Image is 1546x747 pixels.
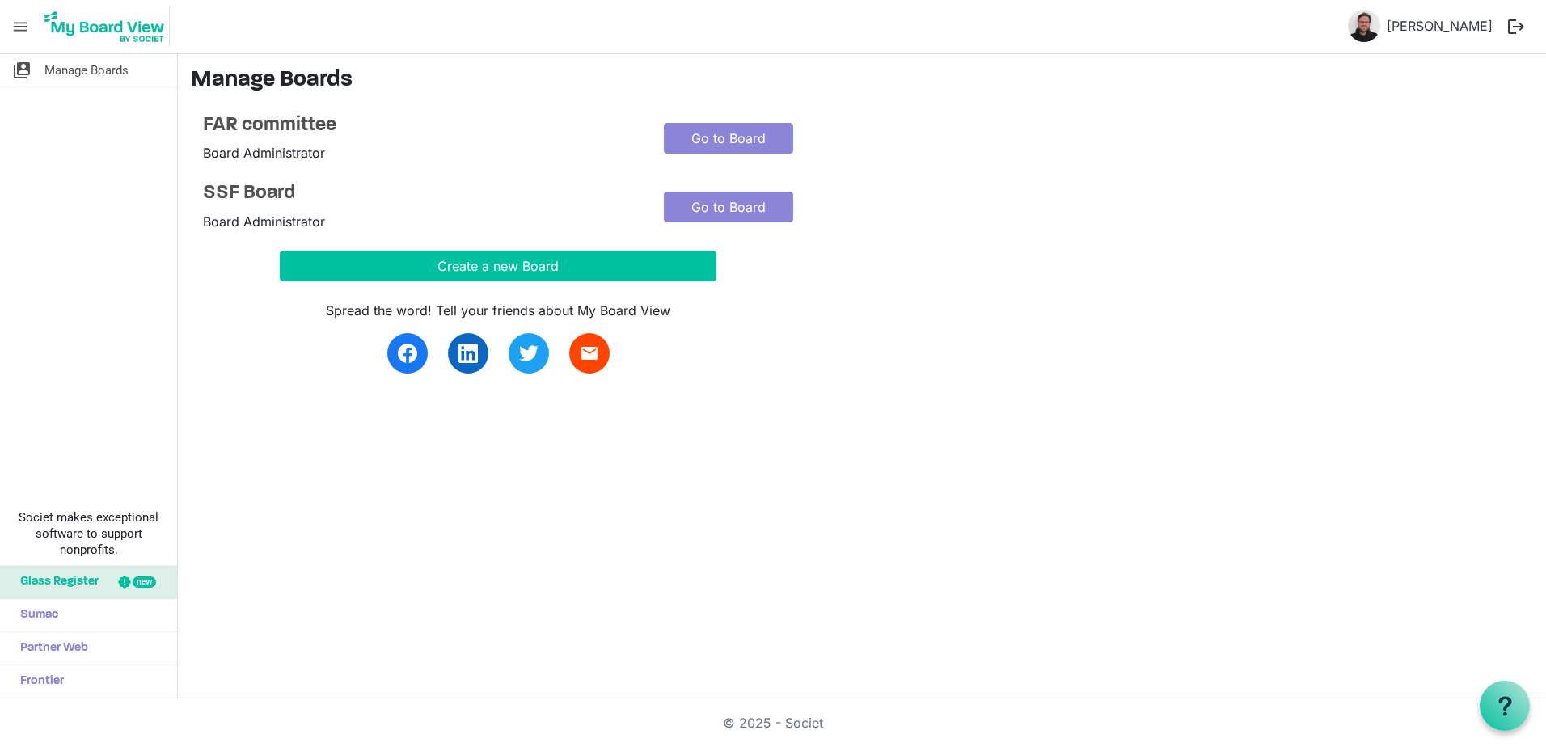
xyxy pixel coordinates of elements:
img: linkedin.svg [458,344,478,363]
h3: Manage Boards [191,67,1533,95]
span: Frontier [12,665,64,698]
span: switch_account [12,54,32,87]
a: Go to Board [664,192,793,222]
a: [PERSON_NAME] [1380,10,1499,42]
div: Spread the word! Tell your friends about My Board View [280,301,716,320]
span: Sumac [12,599,58,631]
a: email [569,333,610,373]
a: My Board View Logo [40,6,176,47]
button: Create a new Board [280,251,716,281]
img: twitter.svg [519,344,539,363]
a: Go to Board [664,123,793,154]
span: menu [5,11,36,42]
button: logout [1499,10,1533,44]
img: My Board View Logo [40,6,170,47]
span: Manage Boards [44,54,129,87]
a: © 2025 - Societ [723,715,823,731]
span: Board Administrator [203,145,325,161]
span: email [580,344,599,363]
a: FAR committee [203,114,640,137]
span: Societ makes exceptional software to support nonprofits. [7,509,170,558]
a: SSF Board [203,182,640,205]
img: facebook.svg [398,344,417,363]
div: new [133,576,156,588]
img: vjXNW1cme0gN52Zu4bmd9GrzmWk9fVhp2_YVE8WxJd3PvSJ3Xcim8muxpHb9t5R7S0Hx1ZVnr221sxwU8idQCA_thumb.png [1348,10,1380,42]
span: Board Administrator [203,213,325,230]
span: Glass Register [12,566,99,598]
span: Partner Web [12,632,88,665]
